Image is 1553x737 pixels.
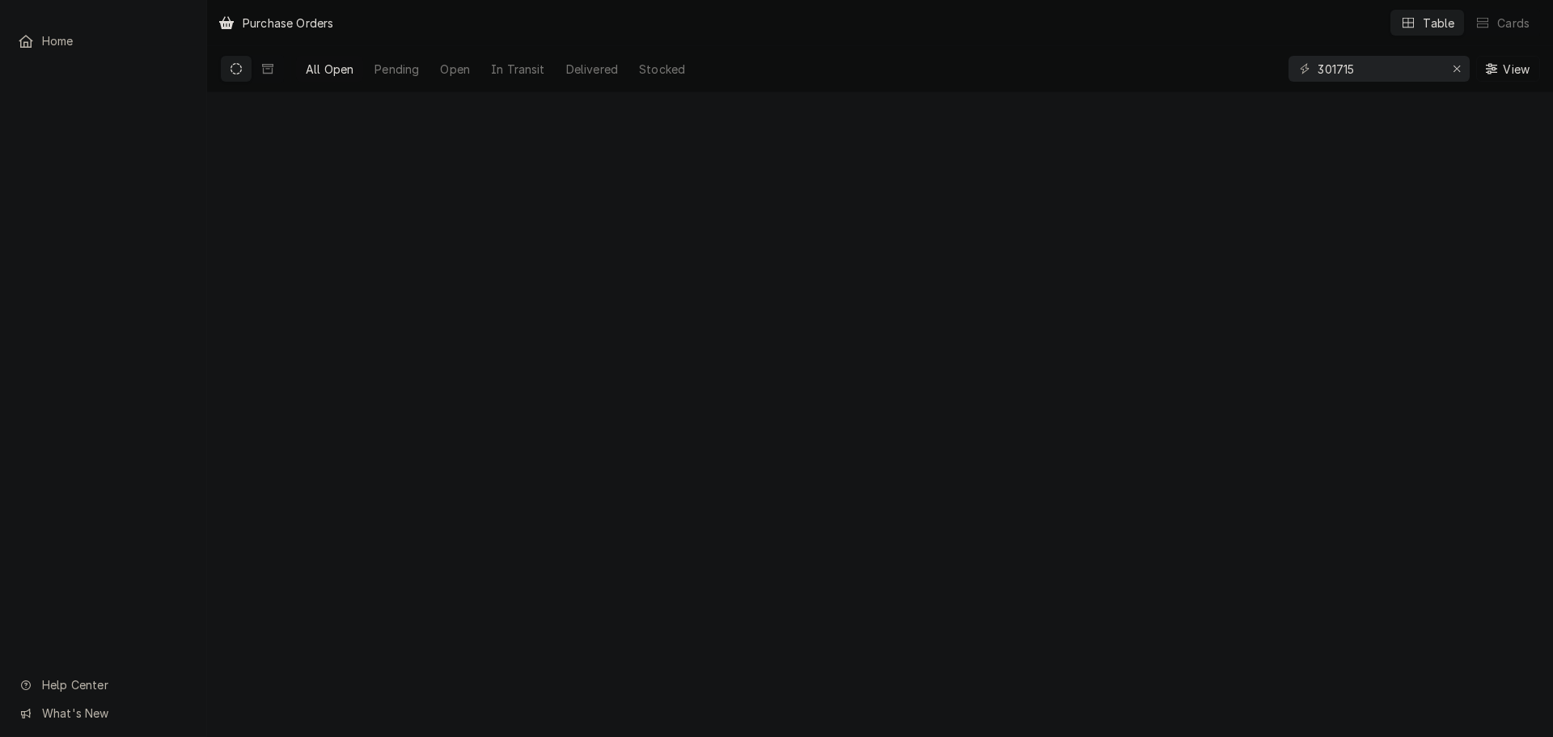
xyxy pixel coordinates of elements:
div: Delivered [566,61,618,78]
div: Table [1423,15,1454,32]
span: View [1500,61,1533,78]
span: What's New [42,705,187,722]
a: Go to Help Center [10,671,197,698]
input: Keyword search [1318,56,1439,82]
div: All Open [306,61,353,78]
div: In Transit [491,61,545,78]
div: Cards [1497,15,1530,32]
div: Open [440,61,470,78]
button: Erase input [1444,56,1470,82]
a: Go to What's New [10,700,197,726]
button: View [1476,56,1540,82]
a: Home [10,28,197,54]
span: Home [42,32,188,49]
div: Stocked [639,61,685,78]
div: Pending [374,61,419,78]
span: Help Center [42,676,187,693]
